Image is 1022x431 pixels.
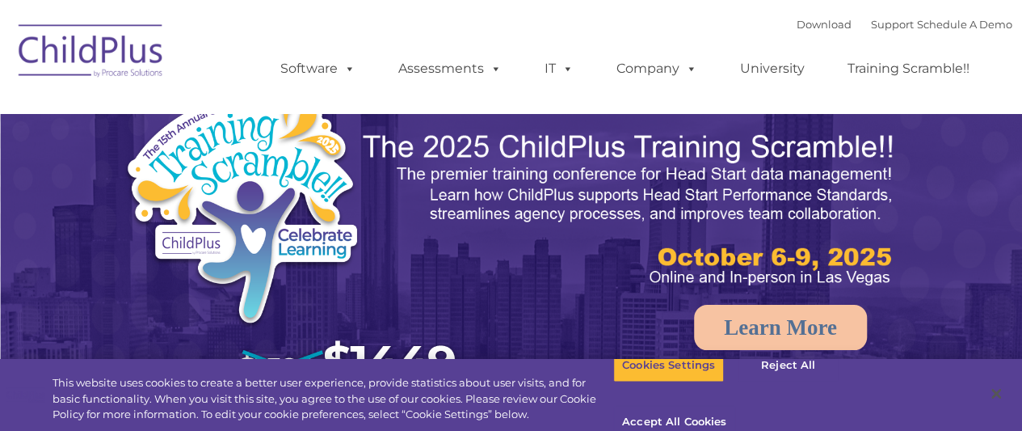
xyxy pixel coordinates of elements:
[600,53,713,85] a: Company
[871,18,914,31] a: Support
[978,376,1014,412] button: Close
[724,53,821,85] a: University
[264,53,372,85] a: Software
[613,349,724,382] button: Cookies Settings
[797,18,1012,31] font: |
[797,18,852,31] a: Download
[225,173,293,185] span: Phone number
[738,349,839,382] button: Reject All
[831,53,986,85] a: Training Scramble!!
[694,305,867,350] a: Learn More
[11,13,172,94] img: ChildPlus by Procare Solutions
[917,18,1012,31] a: Schedule A Demo
[225,107,274,119] span: Last name
[53,375,613,423] div: This website uses cookies to create a better user experience, provide statistics about user visit...
[528,53,590,85] a: IT
[382,53,518,85] a: Assessments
